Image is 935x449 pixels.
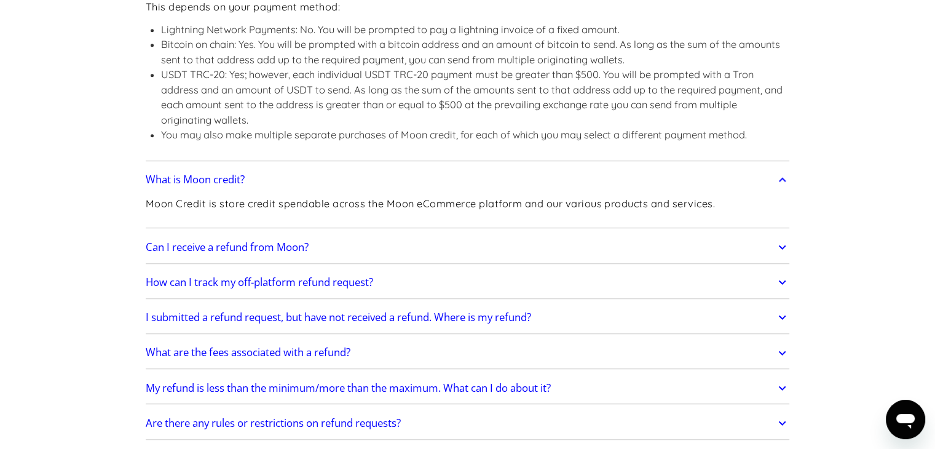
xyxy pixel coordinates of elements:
li: You may also make multiple separate purchases of Moon credit, for each of which you may select a ... [161,127,790,143]
h2: What is Moon credit? [146,173,245,186]
li: USDT TRC-20: Yes; however, each individual USDT TRC-20 payment must be greater than $500. You wil... [161,67,790,127]
li: Bitcoin on chain: Yes. You will be prompted with a bitcoin address and an amount of bitcoin to se... [161,37,790,67]
h2: My refund is less than the minimum/more than the maximum. What can I do about it? [146,382,551,394]
a: Can I receive a refund from Moon? [146,234,790,260]
h2: Can I receive a refund from Moon? [146,241,309,253]
a: My refund is less than the minimum/more than the maximum. What can I do about it? [146,375,790,401]
a: Are there any rules or restrictions on refund requests? [146,410,790,436]
h2: What are the fees associated with a refund? [146,346,350,359]
h2: How can I track my off-platform refund request? [146,276,373,288]
a: What is Moon credit? [146,167,790,193]
h2: I submitted a refund request, but have not received a refund. Where is my refund? [146,311,531,324]
p: Moon Credit is store credit spendable across the Moon eCommerce platform and our various products... [146,196,716,212]
a: How can I track my off-platform refund request? [146,269,790,295]
li: Lightning Network Payments: No. You will be prompted to pay a lightning invoice of a fixed amount. [161,22,790,38]
h2: Are there any rules or restrictions on refund requests? [146,417,401,429]
a: I submitted a refund request, but have not received a refund. Where is my refund? [146,304,790,330]
iframe: Botón para iniciar la ventana de mensajería [886,400,925,439]
a: What are the fees associated with a refund? [146,340,790,366]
